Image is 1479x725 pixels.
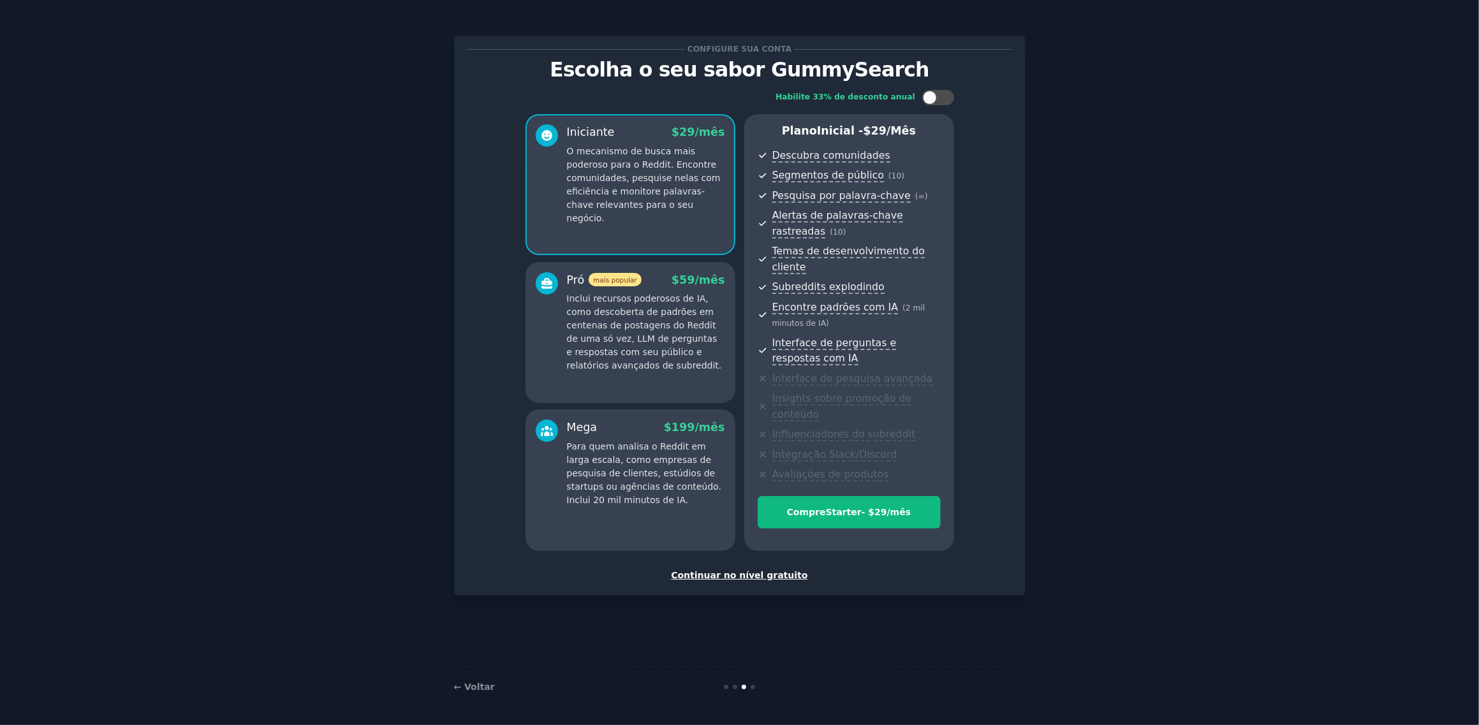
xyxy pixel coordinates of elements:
font: 10 [892,172,902,180]
font: Avaliações de produtos [772,468,889,480]
font: Encontre padrões com IA [772,301,899,313]
font: Inclui recursos poderosos de IA, como descoberta de padrões em centenas de postagens do Reddit de... [567,293,722,370]
font: Configure sua conta [688,45,791,54]
font: 2 mil minutos de IA [772,304,925,328]
font: Starter [826,507,862,517]
font: Habilite 33% de desconto anual [776,92,915,101]
font: $ [672,126,679,138]
font: Subreddits explodindo [772,281,885,293]
font: 10 [833,228,843,237]
font: ( [888,172,892,180]
font: Influenciadores do subreddit [772,428,916,440]
font: 29 [679,126,695,138]
button: CompreStarter- $29/mês [758,496,941,529]
font: ∞ [918,192,925,201]
font: Plano [782,124,817,137]
font: Interface de perguntas e respostas com IA [772,337,897,365]
font: Pró [567,274,585,286]
font: Pesquisa por palavra-chave [772,189,911,201]
font: ) [843,228,846,237]
font: O mecanismo de busca mais poderoso para o Reddit. Encontre comunidades, pesquise nelas com eficiê... [567,146,721,223]
font: 29 [871,124,887,137]
font: Iniciante [567,126,615,138]
font: /mês [695,126,725,138]
font: Integração Slack/Discord [772,448,897,460]
font: mais popular [593,276,636,284]
font: Para quem analisa o Reddit em larga escala, como empresas de pesquisa de clientes, estúdios de st... [567,441,722,505]
font: Compre [787,507,826,517]
font: $ [664,421,672,434]
font: ) [901,172,904,180]
font: ) [925,192,928,201]
font: ) [826,319,829,328]
font: Temas de desenvolvimento do cliente [772,245,925,273]
font: ( [902,304,906,312]
font: Alertas de palavras-chave rastreadas [772,209,903,237]
font: Continuar no nível gratuito [671,570,807,580]
font: /mês [695,421,725,434]
font: Mega [567,421,598,434]
a: ← Voltar [454,682,495,692]
font: - $ [862,507,874,517]
font: ( [830,228,833,237]
font: Insights sobre promoção de conteúdo [772,392,912,420]
font: 29 [874,507,887,517]
font: 199 [672,421,695,434]
font: Segmentos de público [772,169,884,181]
font: 59 [679,274,695,286]
font: Inicial - [817,124,864,137]
font: Escolha o seu sabor GummySearch [550,58,929,81]
font: /mês [695,274,725,286]
font: $ [864,124,871,137]
font: Descubra comunidades [772,149,890,161]
font: /mês [887,124,916,137]
font: /mês [887,507,911,517]
font: ( [915,192,918,201]
font: Interface de pesquisa avançada [772,372,933,384]
font: $ [672,274,679,286]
